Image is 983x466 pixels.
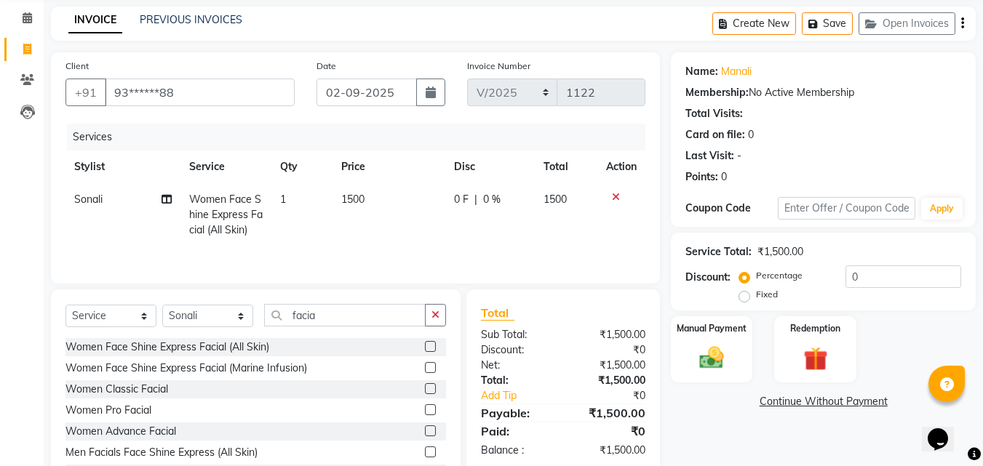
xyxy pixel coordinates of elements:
[685,106,743,121] div: Total Visits:
[317,60,336,73] label: Date
[68,7,122,33] a: INVOICE
[341,193,365,206] span: 1500
[65,60,89,73] label: Client
[685,201,777,216] div: Coupon Code
[692,344,731,371] img: _cash.svg
[271,150,333,183] th: Qty
[579,388,657,403] div: ₹0
[721,169,727,185] div: 0
[264,304,426,326] input: Search or Scan
[685,64,718,79] div: Name:
[685,85,749,100] div: Membership:
[535,150,598,183] th: Total
[65,79,106,106] button: +91
[481,305,514,321] span: Total
[474,192,477,207] span: |
[65,403,151,418] div: Women Pro Facial
[105,79,295,106] input: Search by Name/Mobile/Email/Code
[470,404,563,422] div: Payable:
[65,361,307,376] div: Women Face Shine Express Facial (Marine Infusion)
[470,422,563,440] div: Paid:
[544,193,567,206] span: 1500
[597,150,645,183] th: Action
[470,388,578,403] a: Add Tip
[454,192,469,207] span: 0 F
[757,244,803,260] div: ₹1,500.00
[922,408,968,451] iframe: chat widget
[802,12,853,35] button: Save
[563,358,656,373] div: ₹1,500.00
[470,443,563,458] div: Balance :
[921,198,963,220] button: Apply
[685,148,734,164] div: Last Visit:
[721,64,752,79] a: Manali
[483,192,501,207] span: 0 %
[445,150,535,183] th: Disc
[685,244,752,260] div: Service Total:
[140,13,242,26] a: PREVIOUS INVOICES
[756,269,803,282] label: Percentage
[748,127,754,142] div: 0
[65,445,258,460] div: Men Facials Face Shine Express (All Skin)
[65,424,176,439] div: Women Advance Facial
[333,150,445,183] th: Price
[563,327,656,342] div: ₹1,500.00
[677,322,747,335] label: Manual Payment
[674,394,973,409] a: Continue Without Payment
[280,193,286,206] span: 1
[470,327,563,342] div: Sub Total:
[563,342,656,358] div: ₹0
[685,85,961,100] div: No Active Membership
[563,404,656,422] div: ₹1,500.00
[470,373,563,388] div: Total:
[65,340,269,355] div: Women Face Shine Express Facial (All Skin)
[563,443,656,458] div: ₹1,500.00
[65,150,180,183] th: Stylist
[74,193,103,206] span: Sonali
[180,150,272,183] th: Service
[67,124,656,150] div: Services
[563,373,656,388] div: ₹1,500.00
[859,12,955,35] button: Open Invoices
[470,342,563,358] div: Discount:
[712,12,796,35] button: Create New
[737,148,741,164] div: -
[470,358,563,373] div: Net:
[790,322,840,335] label: Redemption
[65,382,168,397] div: Women Classic Facial
[563,422,656,440] div: ₹0
[685,127,745,142] div: Card on file:
[685,169,718,185] div: Points:
[685,270,731,285] div: Discount:
[467,60,530,73] label: Invoice Number
[778,197,915,220] input: Enter Offer / Coupon Code
[796,344,835,374] img: _gift.svg
[756,288,778,301] label: Fixed
[189,193,263,236] span: Women Face Shine Express Facial (All Skin)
